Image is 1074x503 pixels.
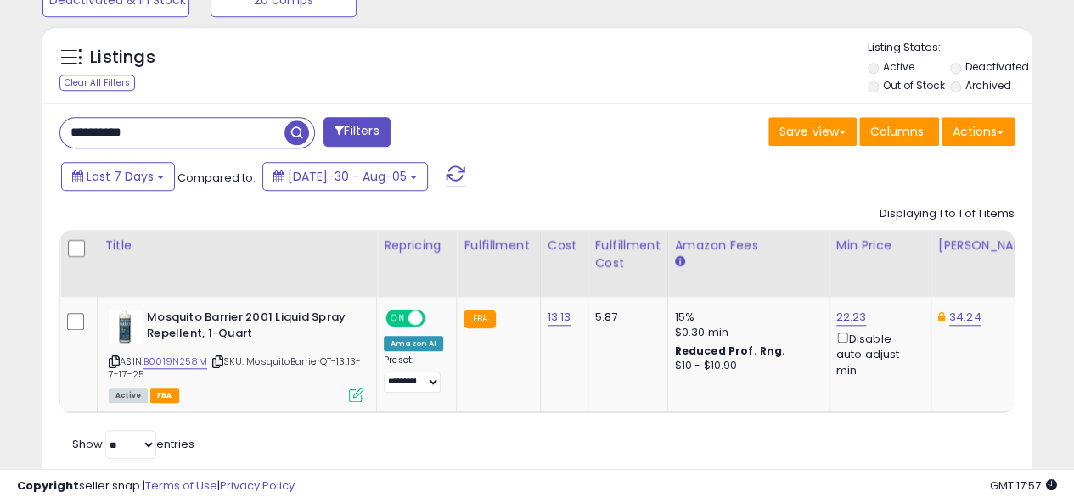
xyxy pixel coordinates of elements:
[675,254,685,270] small: Amazon Fees.
[965,59,1029,74] label: Deactivated
[870,123,924,140] span: Columns
[220,478,295,494] a: Privacy Policy
[675,310,816,325] div: 15%
[384,355,443,393] div: Preset:
[859,117,939,146] button: Columns
[836,329,918,378] div: Disable auto adjust min
[768,117,857,146] button: Save View
[675,344,786,358] b: Reduced Prof. Rng.
[675,325,816,340] div: $0.30 min
[384,237,449,254] div: Repricing
[72,436,194,452] span: Show: entries
[387,311,408,326] span: ON
[949,309,981,326] a: 34.24
[464,310,495,328] small: FBA
[675,237,822,254] div: Amazon Fees
[836,237,924,254] div: Min Price
[288,168,407,185] span: [DATE]-30 - Aug-05
[464,237,532,254] div: Fulfillment
[109,355,361,380] span: | SKU: MosquitoBarrierQT-13.13-7-17-25
[109,310,143,344] img: 41i2QS-q1wL._SL40_.jpg
[109,310,363,400] div: ASIN:
[548,237,581,254] div: Cost
[61,162,175,191] button: Last 7 Days
[990,478,1057,494] span: 2025-08-13 17:57 GMT
[177,170,256,186] span: Compared to:
[262,162,428,191] button: [DATE]-30 - Aug-05
[868,40,1032,56] p: Listing States:
[423,311,450,326] span: OFF
[836,309,867,326] a: 22.23
[323,117,390,147] button: Filters
[942,117,1015,146] button: Actions
[145,478,217,494] a: Terms of Use
[880,206,1015,222] div: Displaying 1 to 1 of 1 items
[87,168,154,185] span: Last 7 Days
[882,59,914,74] label: Active
[965,78,1011,92] label: Archived
[90,46,155,70] h5: Listings
[104,237,369,254] div: Title
[384,336,443,351] div: Amazon AI
[595,310,655,325] div: 5.87
[548,309,571,326] a: 13.13
[147,310,353,345] b: Mosquito Barrier 2001 Liquid Spray Repellent, 1-Quart
[17,478,79,494] strong: Copyright
[882,78,944,92] label: Out of Stock
[59,75,135,91] div: Clear All Filters
[150,388,179,403] span: FBA
[938,237,1039,254] div: [PERSON_NAME]
[675,359,816,373] div: $10 - $10.90
[143,355,207,369] a: B0019N258M
[109,388,148,403] span: All listings currently available for purchase on Amazon
[17,478,295,495] div: seller snap | |
[595,237,661,272] div: Fulfillment Cost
